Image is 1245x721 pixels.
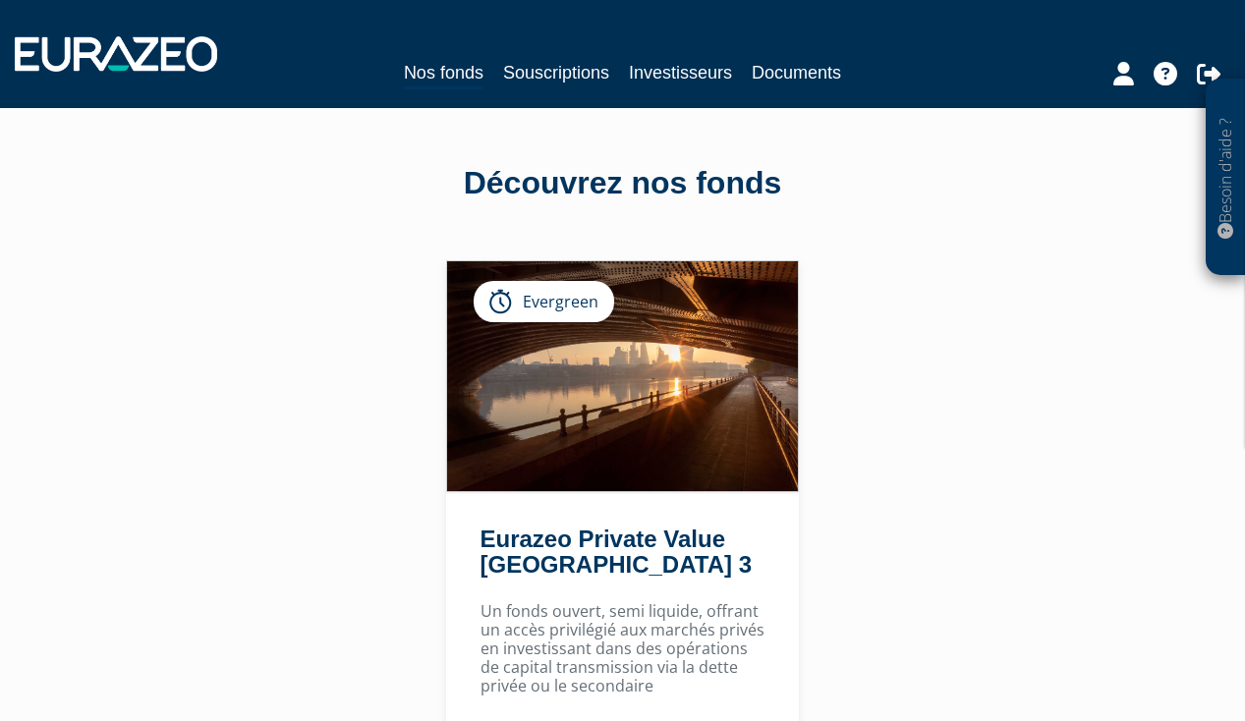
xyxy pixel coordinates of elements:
[15,36,217,72] img: 1732889491-logotype_eurazeo_blanc_rvb.png
[404,59,483,89] a: Nos fonds
[63,161,1183,206] div: Découvrez nos fonds
[481,526,752,578] a: Eurazeo Private Value [GEOGRAPHIC_DATA] 3
[1215,89,1237,266] p: Besoin d'aide ?
[447,261,799,491] img: Eurazeo Private Value Europe 3
[752,59,841,86] a: Documents
[629,59,732,86] a: Investisseurs
[481,602,765,696] p: Un fonds ouvert, semi liquide, offrant un accès privilégié aux marchés privés en investissant dan...
[474,281,614,322] div: Evergreen
[503,59,609,86] a: Souscriptions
